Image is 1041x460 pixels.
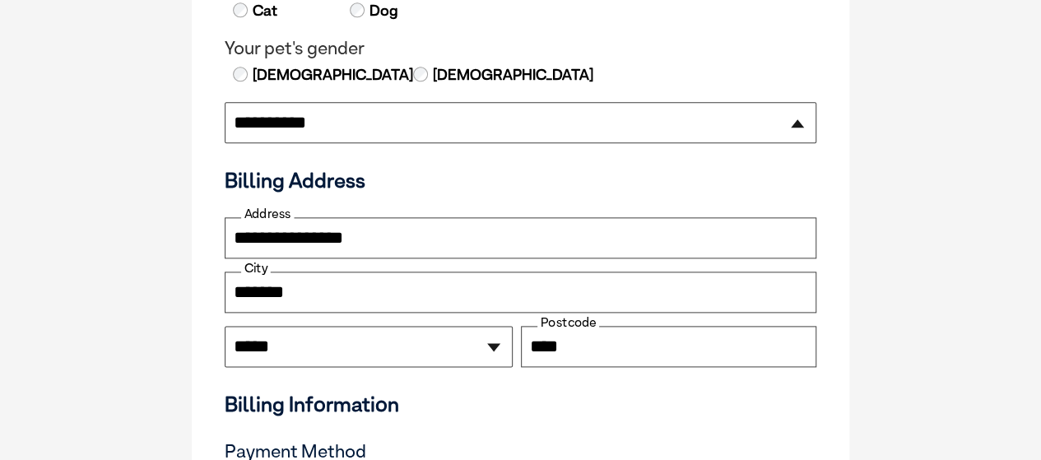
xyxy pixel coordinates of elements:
label: [DEMOGRAPHIC_DATA] [251,64,413,86]
legend: Your pet's gender [225,38,816,59]
h3: Billing Address [225,168,816,193]
label: Postcode [537,315,599,330]
h3: Billing Information [225,392,816,416]
label: Address [241,207,294,221]
label: City [241,261,271,276]
label: [DEMOGRAPHIC_DATA] [431,64,593,86]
